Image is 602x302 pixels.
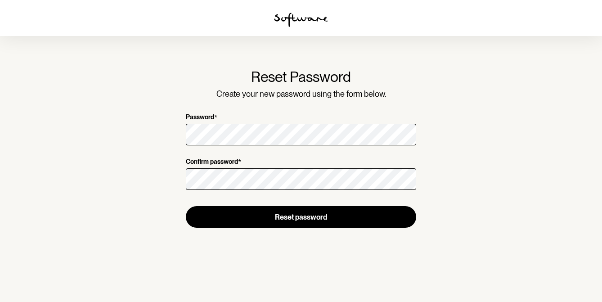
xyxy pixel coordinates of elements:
[186,206,416,228] button: Reset password
[186,68,416,86] h1: Reset Password
[186,158,238,167] p: Confirm password
[274,13,328,27] img: software logo
[186,113,214,122] p: Password
[186,89,416,99] p: Create your new password using the form below.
